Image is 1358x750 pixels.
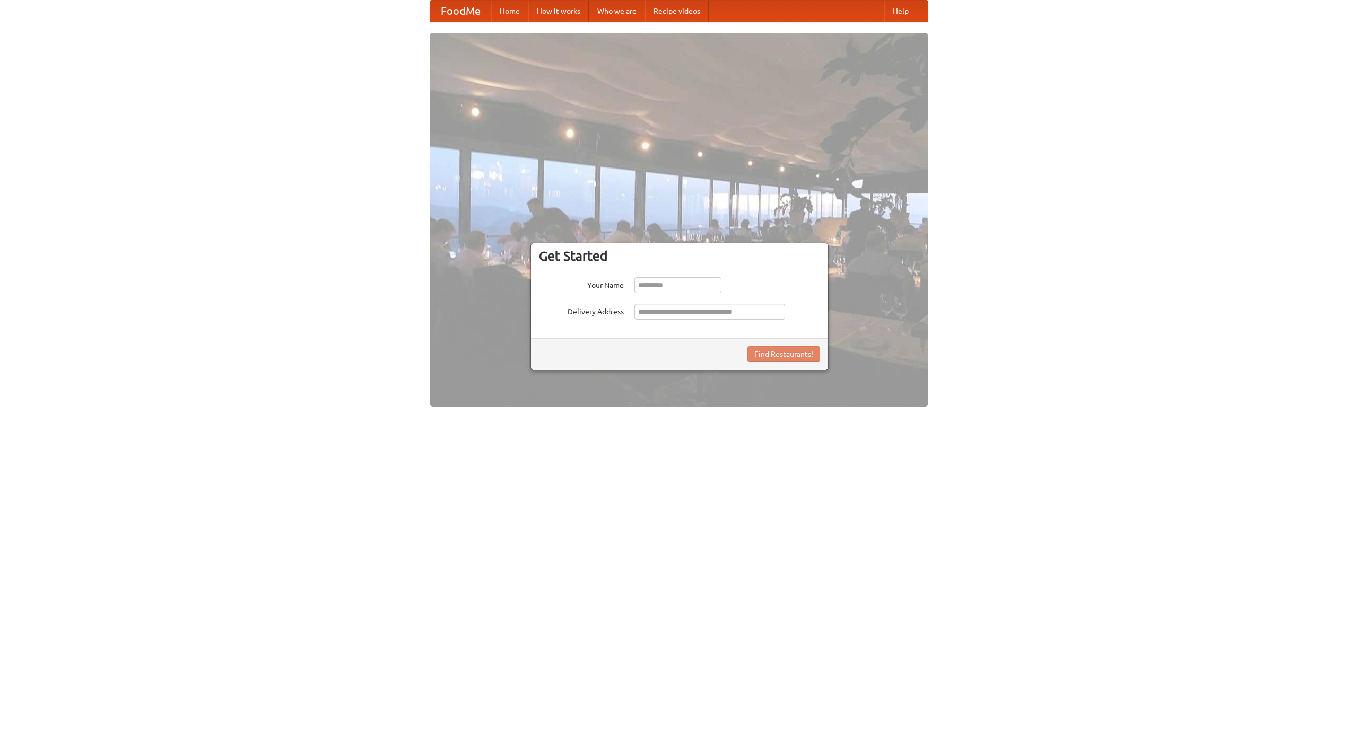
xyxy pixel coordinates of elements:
a: FoodMe [430,1,491,22]
a: Home [491,1,528,22]
label: Your Name [539,277,624,290]
label: Delivery Address [539,304,624,317]
a: Help [884,1,917,22]
button: Find Restaurants! [747,346,820,362]
a: How it works [528,1,589,22]
a: Who we are [589,1,645,22]
h3: Get Started [539,248,820,264]
a: Recipe videos [645,1,709,22]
